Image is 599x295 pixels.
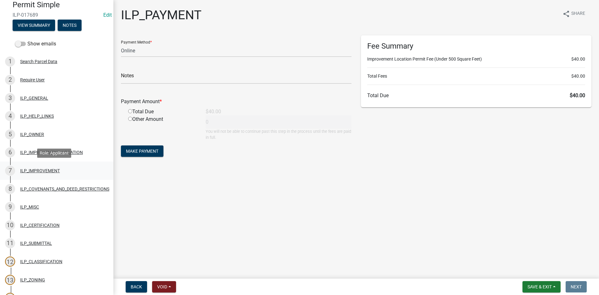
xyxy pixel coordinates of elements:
[20,78,45,82] div: Require User
[5,75,15,85] div: 2
[20,132,44,137] div: ILP_OWNER
[5,56,15,67] div: 1
[522,281,561,292] button: Save & Exit
[126,149,158,154] span: Make Payment
[20,59,57,64] div: Search Parcel Data
[13,23,55,28] wm-modal-confirm: Summary
[5,202,15,212] div: 9
[570,92,585,98] span: $40.00
[121,8,202,23] h1: ILP_PAYMENT
[5,184,15,194] div: 8
[557,8,590,20] button: shareShare
[5,93,15,103] div: 3
[367,56,585,62] li: Improvement Location Permit Fee (Under 500 Square Feet)
[367,73,585,80] li: Total Fees
[5,166,15,176] div: 7
[20,205,39,209] div: ILP_MISC
[562,10,570,18] i: share
[123,115,201,140] div: Other Amount
[20,96,48,100] div: ILP_GENERAL
[5,220,15,230] div: 10
[367,92,585,98] h6: Total Due
[571,56,585,62] span: $40.00
[116,98,356,105] div: Payment Amount
[157,284,167,289] span: Void
[20,114,54,118] div: ILP_HELP_LINKS
[13,12,101,18] span: ILP-017689
[528,284,552,289] span: Save & Exit
[20,241,52,245] div: ILP_SUBMITTAL
[20,168,60,173] div: ILP_IMPROVEMENT
[367,42,585,51] h6: Fee Summary
[58,23,82,28] wm-modal-confirm: Notes
[131,284,142,289] span: Back
[20,150,83,155] div: ILP_IMPROVEMENT_LOCATION
[5,238,15,248] div: 11
[37,149,71,158] div: Role: Applicant
[5,129,15,139] div: 5
[20,278,45,282] div: ILP_ZONING
[13,20,55,31] button: View Summary
[103,12,112,18] a: Edit
[123,108,201,115] div: Total Due
[121,145,163,157] button: Make Payment
[566,281,587,292] button: Next
[103,12,112,18] wm-modal-confirm: Edit Application Number
[20,259,62,264] div: ILP_CLASSIFICATION
[15,40,56,48] label: Show emails
[5,147,15,157] div: 6
[152,281,176,292] button: Void
[20,223,60,227] div: ILP_CERTIFICATION
[58,20,82,31] button: Notes
[571,73,585,80] span: $40.00
[5,275,15,285] div: 13
[5,111,15,121] div: 4
[571,284,582,289] span: Next
[5,257,15,267] div: 12
[571,10,585,18] span: Share
[20,187,109,191] div: ILP_COVENANTS_AND_DEED_RESTRICTIONS
[126,281,147,292] button: Back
